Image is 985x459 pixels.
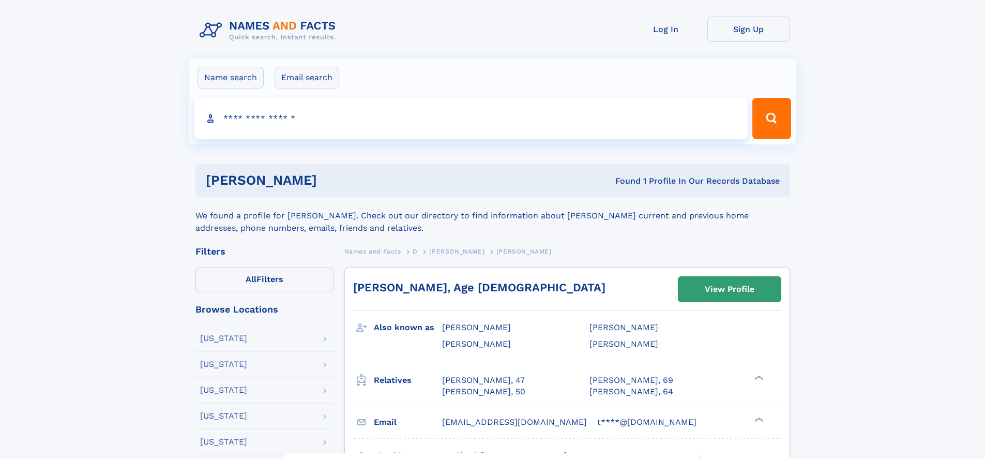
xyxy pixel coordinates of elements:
div: [US_STATE] [200,412,247,420]
h1: [PERSON_NAME] [206,174,466,187]
a: Names and Facts [344,245,401,258]
label: Filters [195,268,334,292]
a: [PERSON_NAME] [429,245,484,258]
a: [PERSON_NAME], 47 [442,375,525,386]
input: search input [194,98,748,139]
div: Browse Locations [195,305,334,314]
span: [PERSON_NAME] [496,248,552,255]
span: [PERSON_NAME] [589,322,658,332]
span: [PERSON_NAME] [429,248,484,255]
h3: Also known as [374,319,442,336]
span: [PERSON_NAME] [442,339,511,349]
a: [PERSON_NAME], 50 [442,386,525,397]
a: D [413,245,418,258]
a: Log In [625,17,707,42]
div: [US_STATE] [200,438,247,446]
a: [PERSON_NAME], 64 [589,386,673,397]
label: Email search [275,67,339,88]
a: [PERSON_NAME], Age [DEMOGRAPHIC_DATA] [353,281,605,294]
h3: Email [374,413,442,431]
span: [PERSON_NAME] [442,322,511,332]
div: ❯ [752,416,764,423]
a: View Profile [678,277,781,302]
div: [US_STATE] [200,334,247,343]
div: ❯ [752,374,764,381]
span: D [413,248,418,255]
h3: Relatives [374,372,442,389]
span: [EMAIL_ADDRESS][DOMAIN_NAME] [442,417,587,427]
div: View Profile [705,277,754,301]
a: Sign Up [707,17,790,42]
span: [PERSON_NAME] [589,339,658,349]
div: Filters [195,247,334,256]
div: [US_STATE] [200,360,247,368]
label: Name search [198,67,264,88]
button: Search Button [752,98,791,139]
div: We found a profile for [PERSON_NAME]. Check out our directory to find information about [PERSON_N... [195,197,790,234]
div: [US_STATE] [200,386,247,394]
a: [PERSON_NAME], 69 [589,375,673,386]
span: All [246,274,256,284]
img: Logo Names and Facts [195,17,344,45]
div: Found 1 Profile In Our Records Database [466,175,780,187]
